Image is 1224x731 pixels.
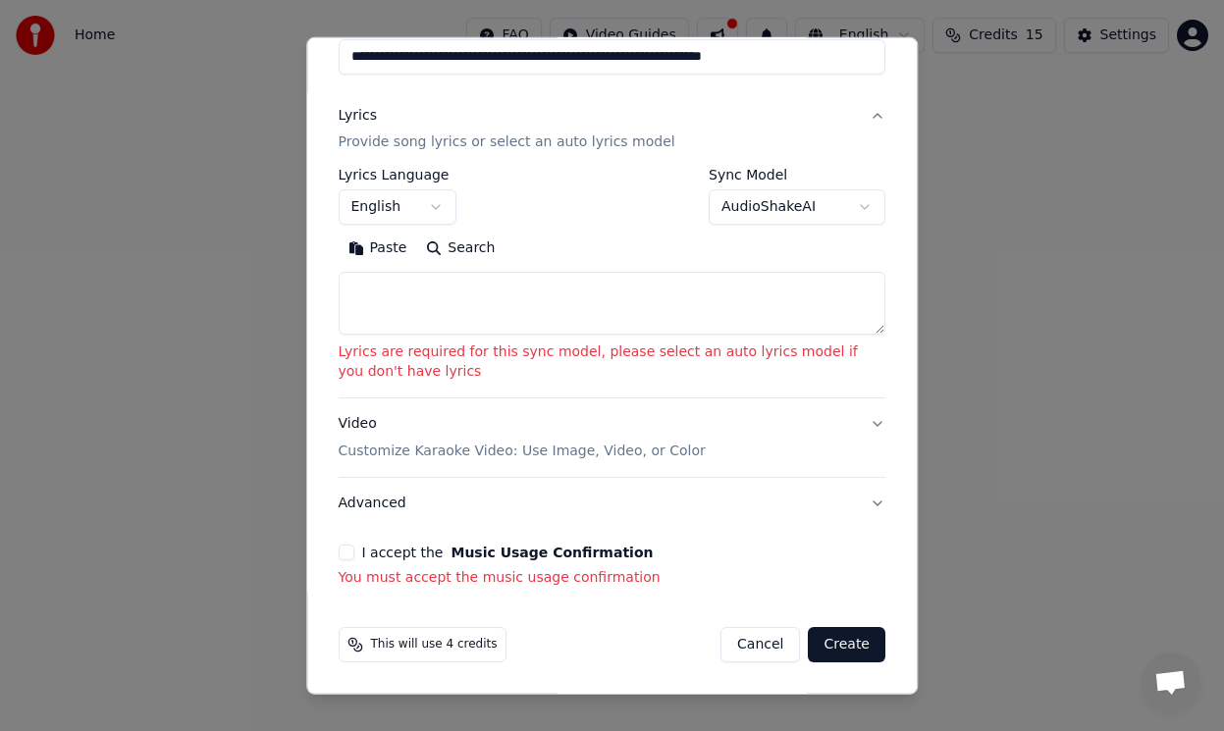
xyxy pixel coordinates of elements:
[339,168,886,397] div: LyricsProvide song lyrics or select an auto lyrics model
[339,478,886,529] button: Advanced
[371,637,498,653] span: This will use 4 credits
[452,546,654,559] button: I accept the
[339,414,706,461] div: Video
[362,546,654,559] label: I accept the
[339,342,886,382] p: Lyrics are required for this sync model, please select an auto lyrics model if you don't have lyrics
[720,627,800,662] button: Cancel
[339,89,886,168] button: LyricsProvide song lyrics or select an auto lyrics model
[339,398,886,477] button: VideoCustomize Karaoke Video: Use Image, Video, or Color
[339,132,675,152] p: Provide song lyrics or select an auto lyrics model
[339,105,377,125] div: Lyrics
[339,233,417,264] button: Paste
[709,168,885,182] label: Sync Model
[339,168,456,182] label: Lyrics Language
[417,233,506,264] button: Search
[809,627,886,662] button: Create
[339,568,886,588] p: You must accept the music usage confirmation
[339,442,706,461] p: Customize Karaoke Video: Use Image, Video, or Color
